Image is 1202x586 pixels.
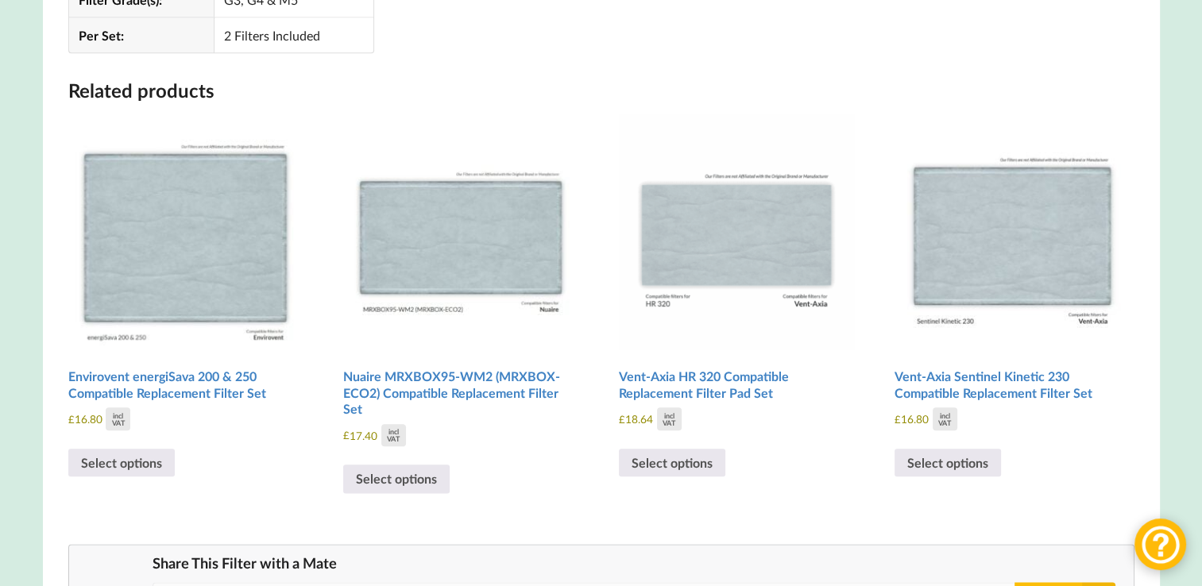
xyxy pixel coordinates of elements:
div: incl [940,412,950,419]
h2: Vent-Axia Sentinel Kinetic 230 Compatible Replacement Filter Set [895,362,1130,407]
a: Vent-Axia Sentinel Kinetic 230 Compatible Replacement Filter Set £16.80inclVAT [895,114,1130,430]
td: 2 Filters Included [214,17,373,52]
img: Vent-Axia Sentinel Kinetic 230 Compatible MVHR Filter Replacement Set from MVHR.shop [895,114,1130,349]
div: incl [664,412,674,419]
h2: Envirovent energiSava 200 & 250 Compatible Replacement Filter Set [68,362,303,407]
a: Select options for “Envirovent energiSava 200 & 250 Compatible Replacement Filter Set” [68,449,175,477]
span: £ [895,413,901,426]
img: Vent-Axia HR 320 Compatible MVHR Filter Pad Replacement Set from MVHR.shop [619,114,854,349]
a: Select options for “Vent-Axia Sentinel Kinetic 230 Compatible Replacement Filter Set” [895,449,1001,477]
span: £ [343,429,350,441]
div: 17.40 [343,424,405,446]
td: Per Set: [69,17,214,52]
div: VAT [938,419,951,426]
div: 16.80 [895,407,957,430]
a: Nuaire MRXBOX95-WM2 (MRXBOX-ECO2) Compatible Replacement Filter Set £17.40inclVAT [343,114,578,446]
img: Nuaire MRXBOX95-WM2 Compatible MVHR Filter Replacement Set from MVHR.shop [343,114,578,349]
div: 16.80 [68,407,130,430]
h2: Vent-Axia HR 320 Compatible Replacement Filter Pad Set [619,362,854,407]
div: VAT [387,435,400,442]
a: Select options for “Nuaire MRXBOX95-WM2 (MRXBOX-ECO2) Compatible Replacement Filter Set” [343,465,450,493]
div: incl [113,412,123,419]
div: Share This Filter with a Mate [153,554,1115,573]
img: Envirovent energiSava 200 & 250 Compatible MVHR Filter Replacement Set from MVHR.shop [68,114,303,349]
h2: Nuaire MRXBOX95-WM2 (MRXBOX-ECO2) Compatible Replacement Filter Set [343,362,578,424]
a: Vent-Axia HR 320 Compatible Replacement Filter Pad Set £18.64inclVAT [619,114,854,430]
div: 18.64 [619,407,681,430]
span: £ [619,413,625,426]
h2: Related products [68,79,1134,103]
div: incl [388,428,399,435]
div: VAT [111,419,124,426]
a: Envirovent energiSava 200 & 250 Compatible Replacement Filter Set £16.80inclVAT [68,114,303,430]
a: Select options for “Vent-Axia HR 320 Compatible Replacement Filter Pad Set” [619,449,725,477]
span: £ [68,413,75,426]
div: VAT [663,419,675,426]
